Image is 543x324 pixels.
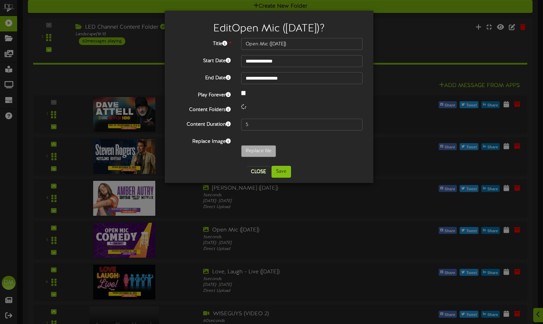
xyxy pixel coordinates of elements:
label: Content Folders [170,104,236,113]
label: Content Duration [170,119,236,128]
label: Play Forever [170,89,236,99]
input: Title [241,38,363,50]
label: Title [170,38,236,47]
button: Close [247,166,270,177]
label: Replace Image [170,136,236,145]
label: Start Date [170,55,236,65]
h2: Edit Open Mic ([DATE]) ? [175,23,363,35]
label: End Date [170,72,236,82]
button: Save [271,166,291,178]
input: 15 [241,119,363,131]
